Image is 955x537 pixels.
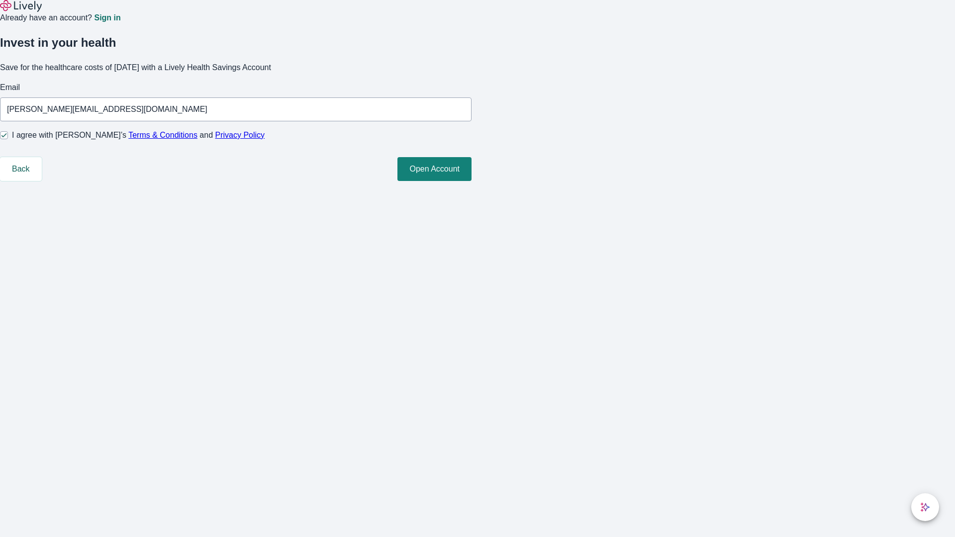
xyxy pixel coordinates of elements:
span: I agree with [PERSON_NAME]’s and [12,129,265,141]
svg: Lively AI Assistant [920,502,930,512]
a: Terms & Conditions [128,131,197,139]
button: Open Account [397,157,472,181]
button: chat [911,493,939,521]
a: Sign in [94,14,120,22]
a: Privacy Policy [215,131,265,139]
